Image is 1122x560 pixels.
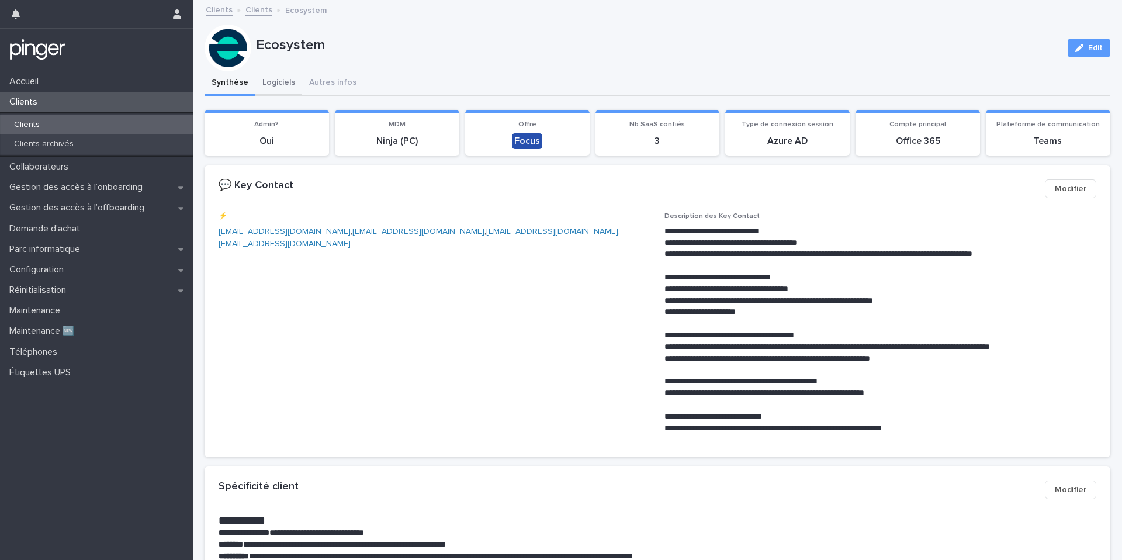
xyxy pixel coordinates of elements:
[352,227,484,236] a: [EMAIL_ADDRESS][DOMAIN_NAME]
[219,213,227,220] span: ⚡️
[5,223,89,234] p: Demande d'achat
[996,121,1100,128] span: Plateforme de communication
[206,2,233,16] a: Clients
[1055,484,1086,496] span: Modifier
[5,326,84,337] p: Maintenance 🆕
[5,285,75,296] p: Réinitialisation
[5,202,154,213] p: Gestion des accès à l’offboarding
[629,121,685,128] span: Nb SaaS confiés
[5,76,48,87] p: Accueil
[5,120,49,130] p: Clients
[863,136,973,147] p: Office 365
[205,71,255,96] button: Synthèse
[889,121,946,128] span: Compte principal
[5,139,83,149] p: Clients archivés
[219,179,293,192] h2: 💬 Key Contact
[993,136,1103,147] p: Teams
[1055,183,1086,195] span: Modifier
[389,121,406,128] span: MDM
[285,3,327,16] p: Ecosystem
[664,213,760,220] span: Description des Key Contact
[1068,39,1110,57] button: Edit
[602,136,713,147] p: 3
[9,38,66,61] img: mTgBEunGTSyRkCgitkcU
[219,226,650,250] p: , , ,
[5,347,67,358] p: Téléphones
[742,121,833,128] span: Type de connexion session
[245,2,272,16] a: Clients
[219,240,351,248] a: [EMAIL_ADDRESS][DOMAIN_NAME]
[5,96,47,108] p: Clients
[512,133,542,149] div: Focus
[5,305,70,316] p: Maintenance
[219,227,351,236] a: [EMAIL_ADDRESS][DOMAIN_NAME]
[518,121,536,128] span: Offre
[254,121,279,128] span: Admin?
[219,481,299,493] h2: Spécificité client
[5,244,89,255] p: Parc informatique
[1045,481,1096,499] button: Modifier
[342,136,452,147] p: Ninja (PC)
[1088,44,1103,52] span: Edit
[255,71,302,96] button: Logiciels
[5,161,78,172] p: Collaborateurs
[5,264,73,275] p: Configuration
[5,182,152,193] p: Gestion des accès à l’onboarding
[212,136,322,147] p: Oui
[5,367,80,378] p: Étiquettes UPS
[302,71,363,96] button: Autres infos
[732,136,843,147] p: Azure AD
[486,227,618,236] a: [EMAIL_ADDRESS][DOMAIN_NAME]
[1045,179,1096,198] button: Modifier
[256,37,1058,54] p: Ecosystem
